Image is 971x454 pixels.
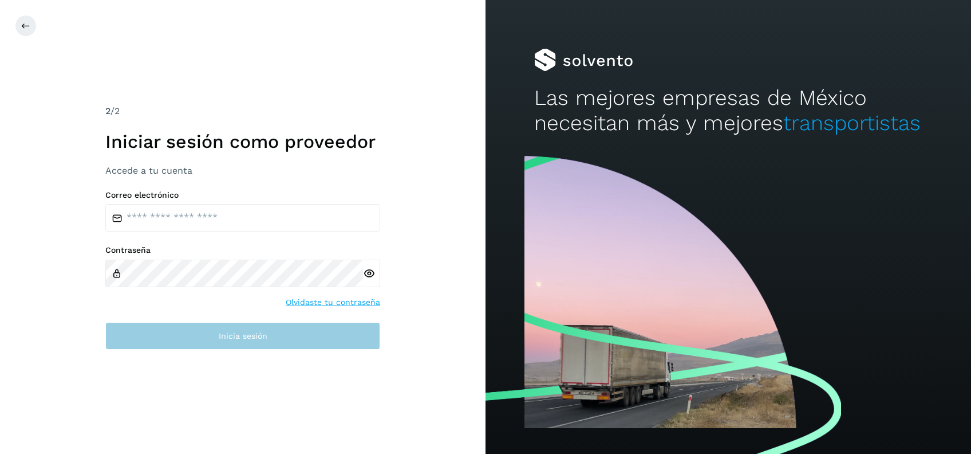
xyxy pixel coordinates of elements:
[286,296,380,308] a: Olvidaste tu contraseña
[105,165,380,176] h3: Accede a tu cuenta
[219,332,267,340] span: Inicia sesión
[105,131,380,152] h1: Iniciar sesión como proveedor
[105,105,110,116] span: 2
[105,322,380,350] button: Inicia sesión
[783,111,921,135] span: transportistas
[105,104,380,118] div: /2
[534,85,922,136] h2: Las mejores empresas de México necesitan más y mejores
[105,245,380,255] label: Contraseña
[105,190,380,200] label: Correo electrónico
